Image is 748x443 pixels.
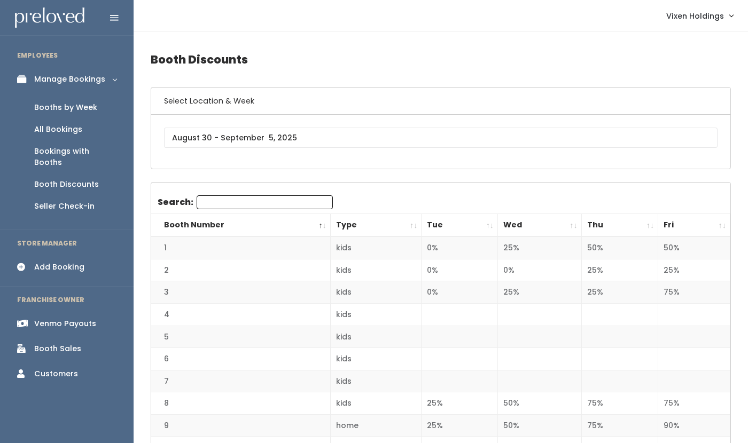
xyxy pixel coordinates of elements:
td: 3 [151,281,330,304]
td: 0% [422,236,498,259]
td: kids [330,236,422,259]
td: 1 [151,236,330,259]
td: kids [330,392,422,415]
h6: Select Location & Week [151,88,730,115]
td: 50% [658,236,730,259]
div: Manage Bookings [34,74,105,85]
div: Seller Check-in [34,201,95,212]
td: 25% [498,236,582,259]
td: 50% [581,236,658,259]
td: 0% [422,281,498,304]
th: Fri: activate to sort column ascending [658,214,730,237]
td: 50% [498,392,582,415]
div: Booth Sales [34,343,81,354]
th: Thu: activate to sort column ascending [581,214,658,237]
div: Bookings with Booths [34,146,116,168]
td: 0% [498,259,582,281]
td: kids [330,303,422,326]
td: 8 [151,392,330,415]
td: 75% [658,281,730,304]
td: 25% [498,281,582,304]
a: Vixen Holdings [656,4,744,27]
th: Tue: activate to sort column ascending [422,214,498,237]
input: Search: [197,195,333,209]
label: Search: [158,195,333,209]
th: Type: activate to sort column ascending [330,214,422,237]
div: Booths by Week [34,102,97,113]
td: 9 [151,414,330,437]
td: 5 [151,326,330,348]
div: Customers [34,368,78,379]
td: 75% [581,392,658,415]
th: Wed: activate to sort column ascending [498,214,582,237]
img: preloved logo [15,7,84,28]
td: kids [330,281,422,304]
td: 75% [581,414,658,437]
td: kids [330,259,422,281]
td: 2 [151,259,330,281]
th: Booth Number: activate to sort column descending [151,214,330,237]
input: August 30 - September 5, 2025 [164,128,718,148]
td: kids [330,326,422,348]
td: kids [330,370,422,392]
td: 25% [581,259,658,281]
div: Booth Discounts [34,179,99,190]
h4: Booth Discounts [151,45,731,74]
td: 6 [151,348,330,370]
td: 4 [151,303,330,326]
td: 90% [658,414,730,437]
td: 75% [658,392,730,415]
div: Add Booking [34,262,84,273]
span: Vixen Holdings [666,10,724,22]
div: Venmo Payouts [34,318,96,329]
td: 7 [151,370,330,392]
td: 25% [581,281,658,304]
td: kids [330,348,422,370]
div: All Bookings [34,124,82,135]
td: 25% [658,259,730,281]
td: 0% [422,259,498,281]
td: 25% [422,414,498,437]
td: home [330,414,422,437]
td: 25% [422,392,498,415]
td: 50% [498,414,582,437]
